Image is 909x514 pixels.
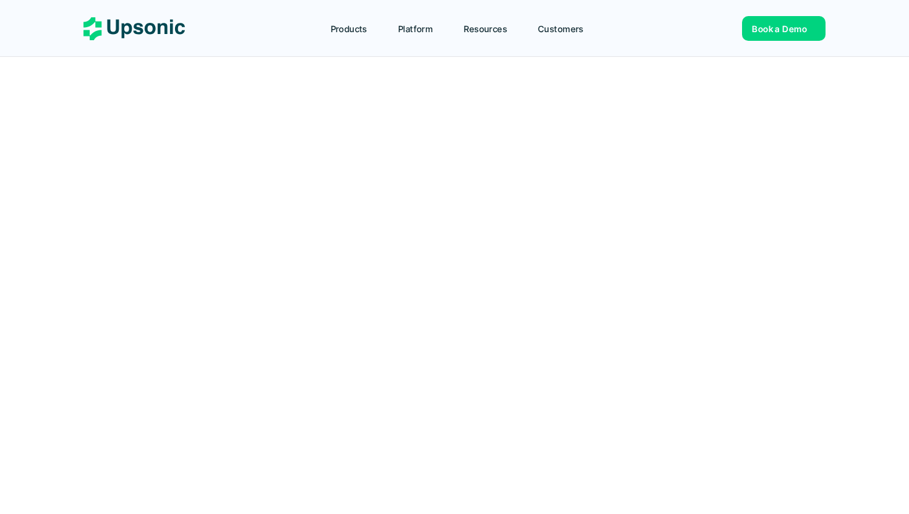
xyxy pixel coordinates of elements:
[464,22,507,35] p: Resources
[241,105,667,200] h2: Agentic AI Platform for FinTech Operations
[398,22,433,35] p: Platform
[742,16,826,41] a: Book a Demo
[752,24,807,34] span: Book a Demo
[331,22,367,35] p: Products
[402,299,506,336] a: Book a Demo
[538,22,584,35] p: Customers
[323,17,388,40] a: Products
[254,229,655,267] p: From onboarding to compliance to settlement to autonomous control. Work with %82 more efficiency ...
[417,309,482,325] span: Book a Demo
